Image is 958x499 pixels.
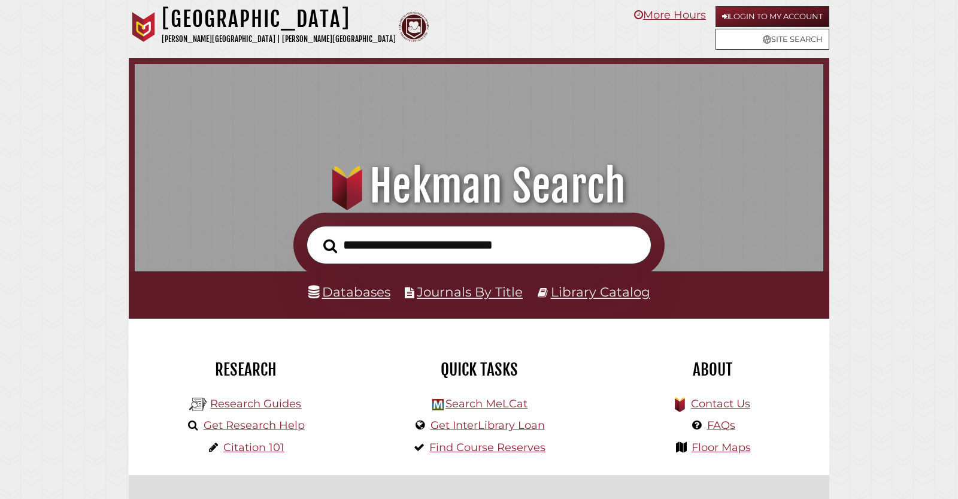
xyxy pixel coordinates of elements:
a: FAQs [707,419,735,432]
h2: About [605,359,820,380]
a: Find Course Reserves [429,441,545,454]
h1: [GEOGRAPHIC_DATA] [162,6,396,32]
button: Search [317,235,343,257]
img: Hekman Library Logo [189,395,207,413]
a: Get Research Help [204,419,305,432]
a: Site Search [716,29,829,50]
a: Login to My Account [716,6,829,27]
a: Floor Maps [692,441,751,454]
a: Citation 101 [223,441,284,454]
a: Library Catalog [551,284,650,300]
i: Search [323,238,337,253]
a: Databases [308,284,390,300]
h2: Research [138,359,353,380]
h2: Quick Tasks [371,359,587,380]
a: Research Guides [210,397,301,410]
img: Hekman Library Logo [432,399,444,410]
a: More Hours [634,8,706,22]
a: Get InterLibrary Loan [431,419,545,432]
img: Calvin University [129,12,159,42]
h1: Hekman Search [149,160,809,213]
a: Search MeLCat [445,397,527,410]
a: Contact Us [691,397,750,410]
p: [PERSON_NAME][GEOGRAPHIC_DATA] | [PERSON_NAME][GEOGRAPHIC_DATA] [162,32,396,46]
img: Calvin Theological Seminary [399,12,429,42]
a: Journals By Title [417,284,523,300]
